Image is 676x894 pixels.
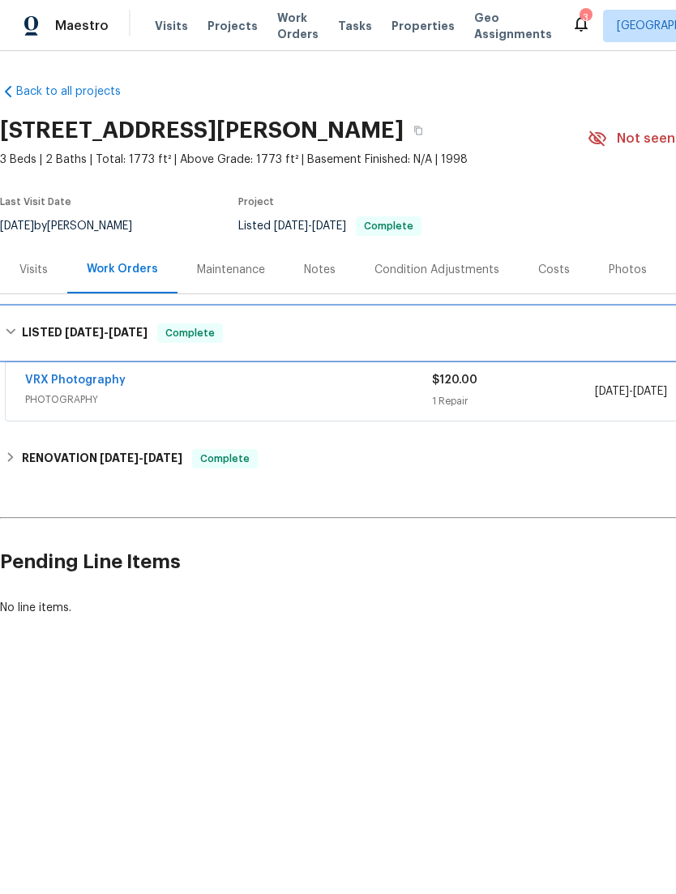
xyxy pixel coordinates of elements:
[277,10,319,42] span: Work Orders
[25,391,432,408] span: PHOTOGRAPHY
[109,327,148,338] span: [DATE]
[19,262,48,278] div: Visits
[357,221,420,231] span: Complete
[595,386,629,397] span: [DATE]
[374,262,499,278] div: Condition Adjustments
[238,220,421,232] span: Listed
[312,220,346,232] span: [DATE]
[274,220,308,232] span: [DATE]
[22,323,148,343] h6: LISTED
[194,451,256,467] span: Complete
[432,393,595,409] div: 1 Repair
[87,261,158,277] div: Work Orders
[55,18,109,34] span: Maestro
[474,10,552,42] span: Geo Assignments
[197,262,265,278] div: Maintenance
[22,449,182,468] h6: RENOVATION
[155,18,188,34] span: Visits
[580,10,591,26] div: 3
[404,116,433,145] button: Copy Address
[391,18,455,34] span: Properties
[25,374,126,386] a: VRX Photography
[65,327,148,338] span: -
[338,20,372,32] span: Tasks
[208,18,258,34] span: Projects
[633,386,667,397] span: [DATE]
[304,262,336,278] div: Notes
[609,262,647,278] div: Photos
[274,220,346,232] span: -
[143,452,182,464] span: [DATE]
[538,262,570,278] div: Costs
[65,327,104,338] span: [DATE]
[432,374,477,386] span: $120.00
[100,452,139,464] span: [DATE]
[238,197,274,207] span: Project
[100,452,182,464] span: -
[595,383,667,400] span: -
[159,325,221,341] span: Complete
